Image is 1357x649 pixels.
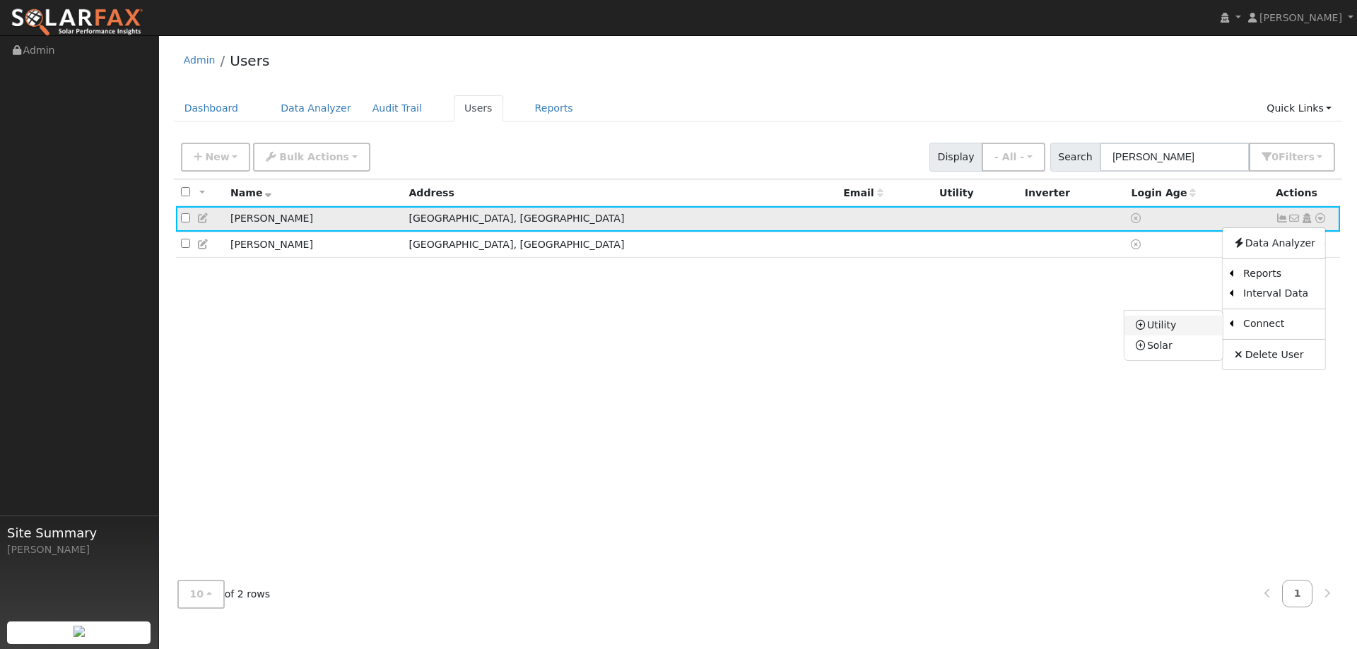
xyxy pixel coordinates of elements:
[1288,213,1301,223] i: No email address
[253,143,370,172] button: Bulk Actions
[279,151,349,162] span: Bulk Actions
[1276,186,1335,201] div: Actions
[362,95,433,121] a: Audit Trail
[1308,151,1314,162] span: s
[181,143,251,172] button: New
[1131,239,1144,250] a: No login access
[524,95,584,121] a: Reports
[1259,12,1342,23] span: [PERSON_NAME]
[1256,95,1342,121] a: Quick Links
[404,232,838,258] td: [GEOGRAPHIC_DATA], [GEOGRAPHIC_DATA]
[454,95,503,121] a: Users
[225,232,404,258] td: [PERSON_NAME]
[270,95,362,121] a: Data Analyzer
[230,52,269,69] a: Users
[404,206,838,232] td: [GEOGRAPHIC_DATA], [GEOGRAPHIC_DATA]
[74,626,85,637] img: retrieve
[939,186,1015,201] div: Utility
[929,143,982,172] span: Display
[1223,233,1325,253] a: Data Analyzer
[1276,213,1288,224] a: Not connected
[177,580,271,609] span: of 2 rows
[843,187,883,198] span: Email
[1300,213,1313,224] a: Login As
[184,54,216,66] a: Admin
[230,187,272,198] span: Name
[1131,213,1144,224] a: No login access
[982,143,1045,172] button: - All -
[225,206,404,232] td: [PERSON_NAME]
[1233,284,1325,304] a: Interval Data
[1314,211,1327,226] a: Other actions
[1124,316,1223,335] a: Utility
[409,186,833,201] div: Address
[205,151,229,162] span: New
[7,523,151,542] span: Site Summary
[1131,187,1196,198] span: Days since last login
[1233,264,1325,284] a: Reports
[1223,345,1325,364] a: Delete User
[197,239,210,250] a: Edit User
[197,213,210,224] a: Edit User
[7,542,151,557] div: [PERSON_NAME]
[1233,314,1325,334] a: Connect
[1249,143,1335,172] button: 0Filters
[1279,151,1315,162] span: Filter
[1282,580,1313,607] a: 1
[1124,335,1223,355] a: Solar
[177,580,225,609] button: 10
[1050,143,1100,172] span: Search
[174,95,249,121] a: Dashboard
[1100,143,1250,172] input: Search
[190,588,204,600] span: 10
[11,8,143,37] img: SolarFax
[1025,186,1122,201] div: Inverter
